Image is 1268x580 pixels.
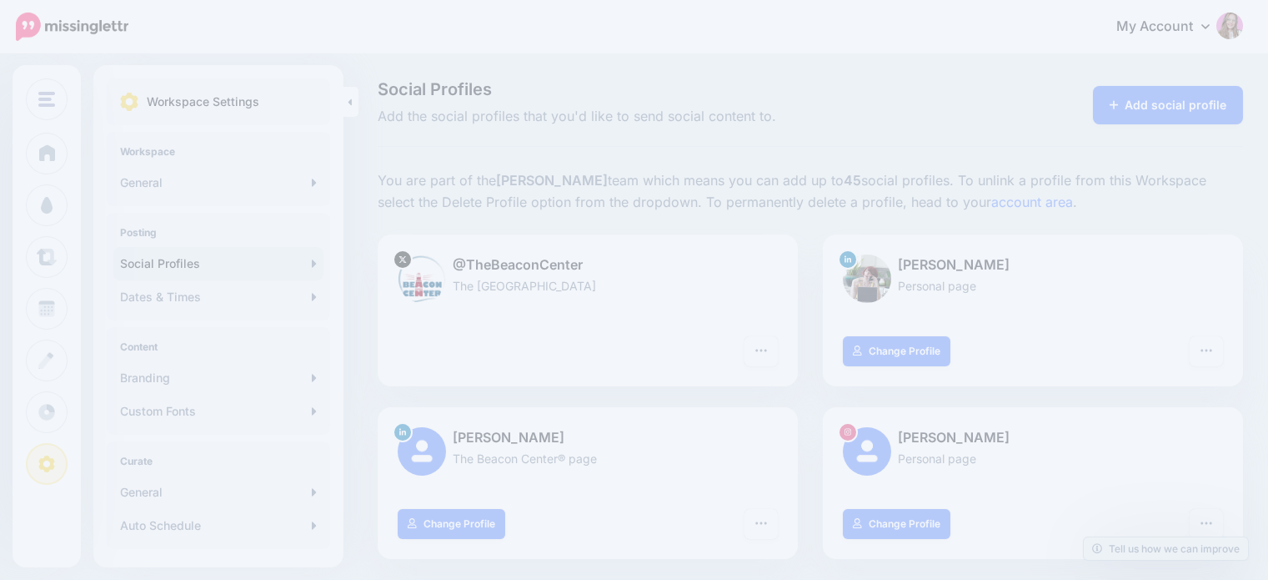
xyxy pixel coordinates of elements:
[398,449,778,468] p: The Beacon Center® page
[113,247,323,280] a: Social Profiles
[398,509,505,539] a: Change Profile
[378,106,946,128] span: Add the social profiles that you'd like to send social content to.
[843,509,950,539] a: Change Profile
[378,81,946,98] span: Social Profiles
[120,145,317,158] h4: Workspace
[843,427,1223,449] p: [PERSON_NAME]
[120,340,317,353] h4: Content
[378,170,1243,214] p: You are part of the team which means you can add up to social profiles. To unlink a profile from ...
[843,427,891,476] img: user_default_image.png
[113,166,323,199] a: General
[398,255,446,303] img: y7MY-iI6-17735.png
[113,509,323,542] a: Auto Schedule
[843,276,1223,295] p: Personal page
[991,194,1073,210] a: account area
[120,226,317,239] h4: Posting
[113,361,323,395] a: Branding
[147,92,259,112] p: Workspace Settings
[120,93,138,111] img: settings.png
[496,172,608,189] b: [PERSON_NAME]
[843,336,950,366] a: Change Profile
[844,172,861,189] b: 45
[398,255,778,276] p: @TheBeaconCenter
[16,13,128,41] img: Missinglettr
[1084,537,1248,560] a: Tell us how we can improve
[398,276,778,295] p: The [GEOGRAPHIC_DATA]
[113,395,323,428] a: Custom Fonts
[843,449,1223,468] p: Personal page
[113,476,323,509] a: General
[120,455,317,467] h4: Curate
[113,280,323,314] a: Dates & Times
[398,427,778,449] p: [PERSON_NAME]
[1100,7,1243,48] a: My Account
[843,255,891,303] img: 1743397362668-36465.png
[843,255,1223,276] p: [PERSON_NAME]
[1093,86,1244,124] a: Add social profile
[398,427,446,476] img: user_default_image.png
[38,92,55,107] img: menu.png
